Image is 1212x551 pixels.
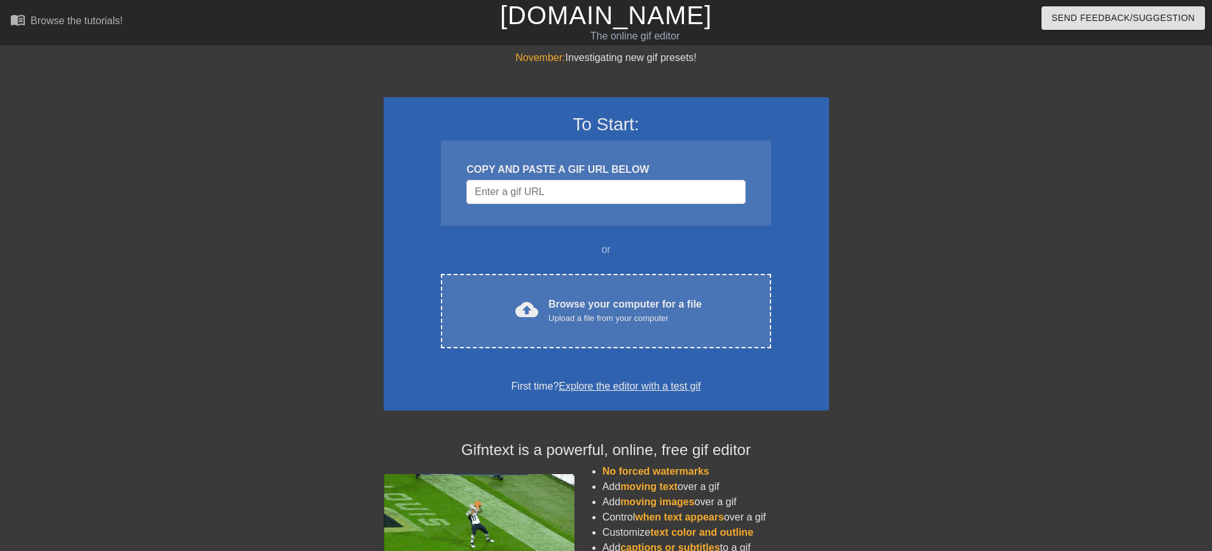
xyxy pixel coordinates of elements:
[603,494,829,510] li: Add over a gif
[603,510,829,525] li: Control over a gif
[515,52,565,63] span: November:
[635,512,724,522] span: when text appears
[515,298,538,321] span: cloud_upload
[410,29,860,44] div: The online gif editor
[400,379,812,394] div: First time?
[31,15,123,26] div: Browse the tutorials!
[400,114,812,135] h3: To Start:
[548,297,702,325] div: Browse your computer for a file
[10,12,25,27] span: menu_book
[10,12,123,32] a: Browse the tutorials!
[384,441,829,459] h4: Gifntext is a powerful, online, free gif editor
[620,496,694,507] span: moving images
[500,1,712,29] a: [DOMAIN_NAME]
[559,381,700,391] a: Explore the editor with a test gif
[417,242,796,257] div: or
[548,312,702,325] div: Upload a file from your computer
[384,50,829,65] div: Investigating new gif presets!
[466,162,745,177] div: COPY AND PASTE A GIF URL BELOW
[603,466,709,477] span: No forced watermarks
[603,525,829,540] li: Customize
[1052,10,1195,26] span: Send Feedback/Suggestion
[603,479,829,494] li: Add over a gif
[1041,6,1205,30] button: Send Feedback/Suggestion
[650,527,753,538] span: text color and outline
[466,180,745,204] input: Username
[620,481,678,492] span: moving text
